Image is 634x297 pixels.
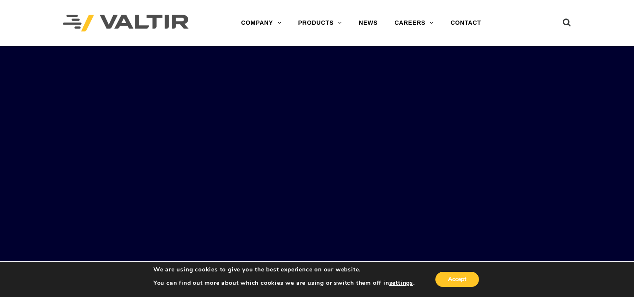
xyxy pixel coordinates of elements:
a: CONTACT [442,15,489,31]
a: NEWS [350,15,386,31]
a: PRODUCTS [290,15,350,31]
img: Valtir [63,15,189,32]
a: CAREERS [386,15,442,31]
a: COMPANY [233,15,290,31]
button: Accept [435,272,479,287]
button: settings [389,279,413,287]
p: We are using cookies to give you the best experience on our website. [153,266,415,274]
p: You can find out more about which cookies we are using or switch them off in . [153,279,415,287]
